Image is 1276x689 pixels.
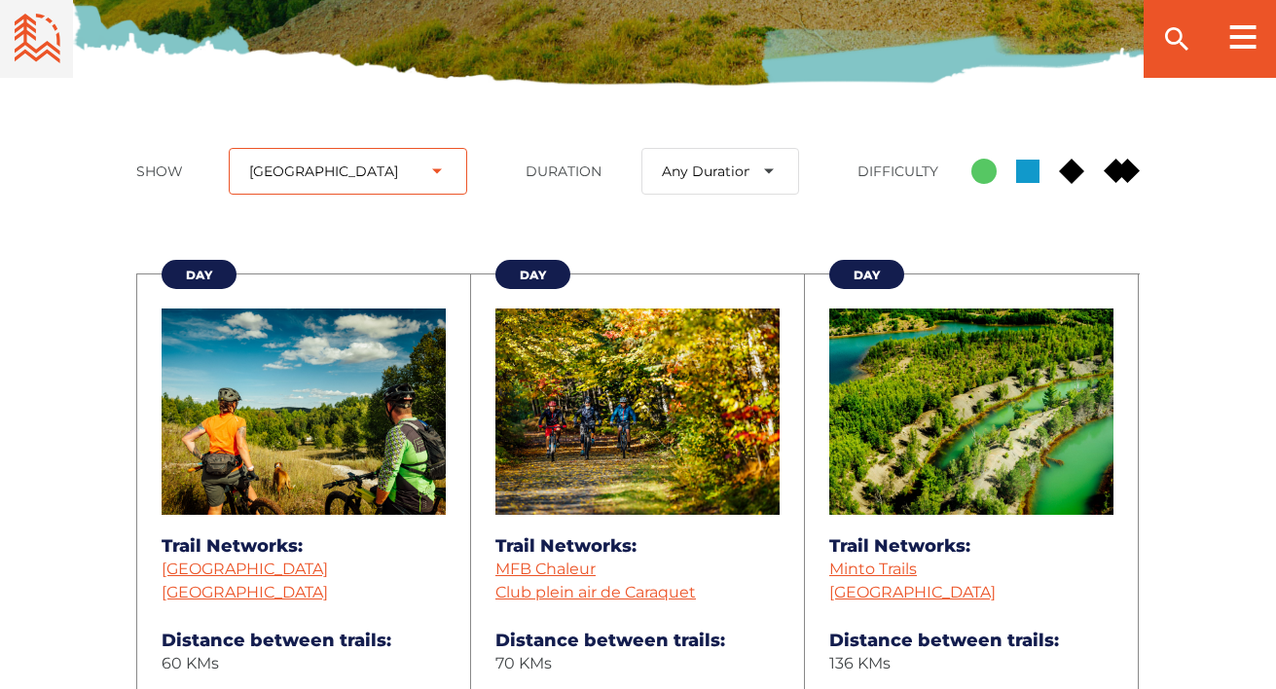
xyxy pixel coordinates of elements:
[1161,23,1192,54] ion-icon: search
[162,534,446,558] dt: Trail Networks:
[136,163,209,180] label: Show
[495,583,696,601] a: Club plein air de Caraquet
[829,629,1113,652] dt: Distance between trails:
[857,163,952,180] label: Difficulty
[162,560,328,578] a: [GEOGRAPHIC_DATA]
[162,629,446,652] dt: Distance between trails:
[829,534,1113,558] dt: Trail Networks:
[829,583,996,601] a: [GEOGRAPHIC_DATA]
[495,629,780,652] dt: Distance between trails:
[829,652,1113,675] dd: 136 KMs
[162,652,446,675] dd: 60 KMs
[186,268,212,282] span: Day
[162,583,328,601] a: [GEOGRAPHIC_DATA]
[495,560,596,578] a: MFB Chaleur
[526,163,622,180] label: Duration
[495,652,780,675] dd: 70 KMs
[520,268,546,282] span: Day
[854,268,880,282] span: Day
[495,534,780,558] dt: Trail Networks:
[829,560,917,578] a: Minto Trails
